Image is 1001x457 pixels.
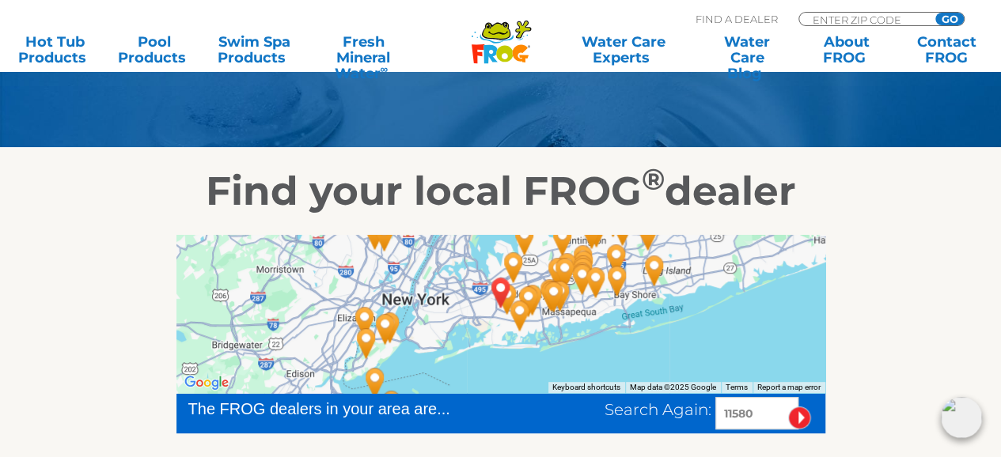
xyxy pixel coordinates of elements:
[188,397,507,421] div: The FROG dealers in your area are...
[605,400,711,419] span: Search Again:
[367,308,404,350] div: Pagoda Pools - 22 miles away.
[565,251,601,294] div: Backyard Masters - Farmingdale - 15 miles away.
[215,34,293,66] a: Swim SpaProducts
[542,274,578,317] div: Leslie's Poolmart, Inc. # 279 - 11 miles away.
[366,214,403,257] div: Pool & Spa In Town - 24 miles away.
[726,383,748,391] a: Terms
[116,34,193,66] a: PoolProducts
[549,247,586,289] div: GPM Pool & Spa Supply - 13 miles away.
[14,168,988,215] h2: Find your local FROG dealer
[502,294,538,337] div: Costello's Hearth & Spa - Island Park - 5 miles away.
[811,13,918,26] input: Zip Code Form
[315,34,412,66] a: Fresh MineralWater∞
[642,161,665,197] sup: ®
[380,62,388,75] sup: ∞
[483,271,519,314] div: N VALLEY STREAM, NY 11580
[373,384,410,427] div: Leslie's Poolmart Inc # 113 - 29 miles away.
[347,300,383,343] div: Montalbano's Pool & Spa - Travis - 25 miles away.
[540,251,576,294] div: Leslie's Poolmart, Inc. # 35 - 11 miles away.
[372,306,408,349] div: Montalbano's Pool & Spa - Dongan Hills - 21 miles away.
[495,246,532,289] div: Leslie's Poolmart, Inc. # 746 - 5 miles away.
[16,34,93,66] a: Hot TubProducts
[565,239,601,281] div: Ocean Spray Pools & Spas - Melville - 16 miles away.
[533,274,570,317] div: The Hot Tub Factory - Bellmore - 9 miles away.
[536,275,572,318] div: Costello's Hearth & Spa - Bellmore - 10 miles away.
[808,34,885,66] a: AboutFROG
[788,406,811,429] input: Submit
[598,238,635,281] div: Leslie's Poolmart, Inc. # 288 - 22 miles away.
[564,258,601,300] div: Hot Shots Hot Tubs & Spas - 15 miles away.
[578,261,614,304] div: Leslie's Poolmart, Inc. # 379 - 17 miles away.
[564,256,601,299] div: Costello's Hearth & Spa - Farmingdale - 15 miles away.
[180,372,233,393] a: Open this area in Google Maps (opens a new window)
[489,278,525,320] div: Leslie's Poolmart Inc # 188 - 2 miles away.
[565,249,601,292] div: Leslie's Poolmart, Inc. # 910 - 15 miles away.
[348,322,385,364] div: G & S Pools - 26 miles away.
[544,219,581,262] div: Leslie's Poolmart Inc # 696 - 15 miles away.
[510,280,547,323] div: Paco Pools & Spas - 5 miles away.
[935,13,964,25] input: GO
[566,244,602,287] div: Pool and Spa Guys - 16 miles away.
[180,372,233,393] img: Google
[630,383,716,391] span: Map data ©2025 Google
[514,278,551,321] div: Leslie's Poolmart Inc # 1069 - 6 miles away.
[599,259,635,302] div: Arbore Bros Pools & Spas - 21 miles away.
[532,273,568,315] div: Poolmasters / Pool & Spa Solutions - 9 miles away.
[630,213,666,256] div: Poolfection - 29 miles away.
[708,34,786,66] a: Water CareBlog
[908,34,985,66] a: ContactFROG
[552,382,620,393] button: Keyboard shortcuts
[547,251,583,294] div: Brothers 3 Pools - 12 miles away.
[560,34,686,66] a: Water CareExperts
[357,361,393,404] div: At Home Recreation - Hazlet - 28 miles away.
[506,218,543,261] div: Leslie's Poolmart, Inc. # 150 - 10 miles away.
[636,249,673,292] div: Leslie's Poolmart, Inc. # 589 - 28 miles away.
[757,383,821,391] a: Report a map error
[941,397,982,438] img: openIcon
[696,12,778,26] p: Find A Dealer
